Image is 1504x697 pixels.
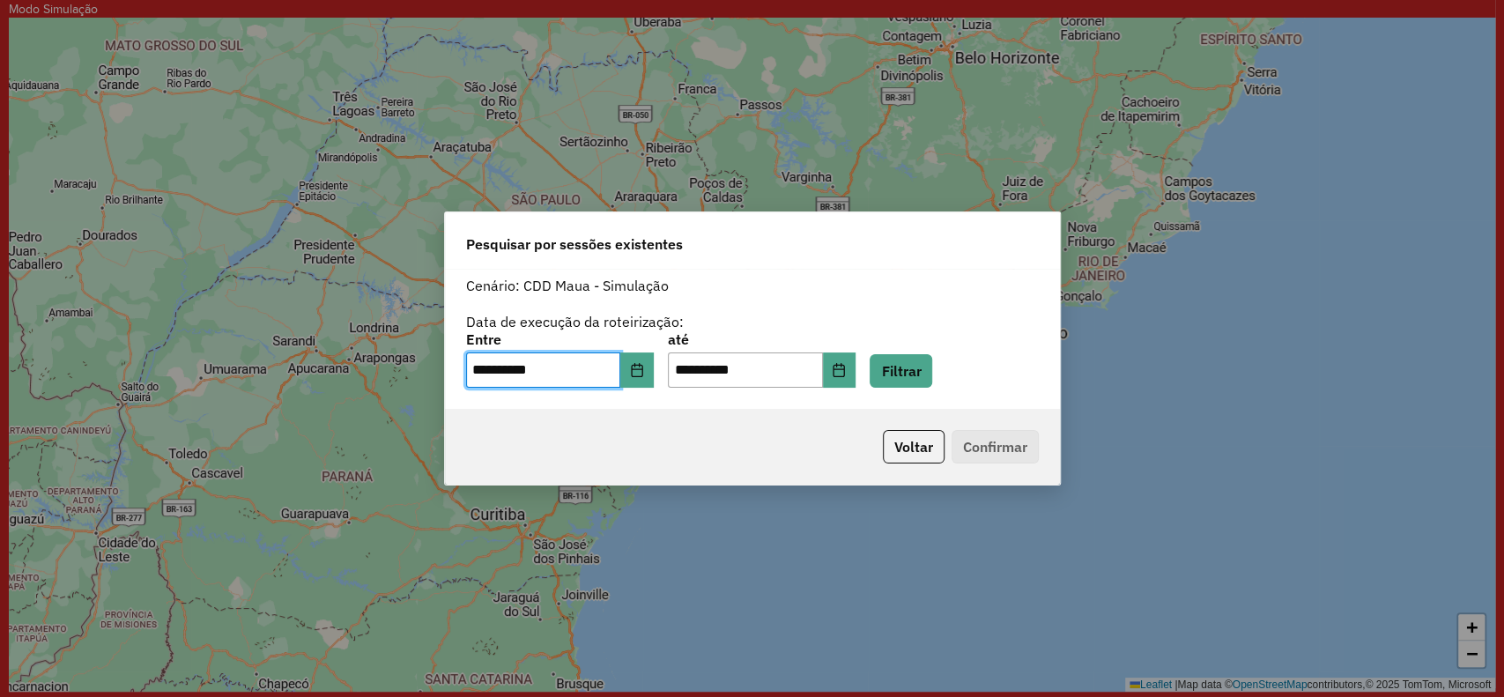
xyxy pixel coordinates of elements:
span: Pesquisar por sessões existentes [466,234,683,255]
label: Data de execução da roteirização: [466,311,684,332]
label: Cenário: CDD Maua - Simulação [466,275,669,296]
button: Choose Date [823,352,856,388]
button: Voltar [883,430,945,463]
button: Choose Date [620,352,654,388]
label: até [668,329,856,350]
button: Filtrar [870,354,932,388]
label: Entre [466,329,654,350]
